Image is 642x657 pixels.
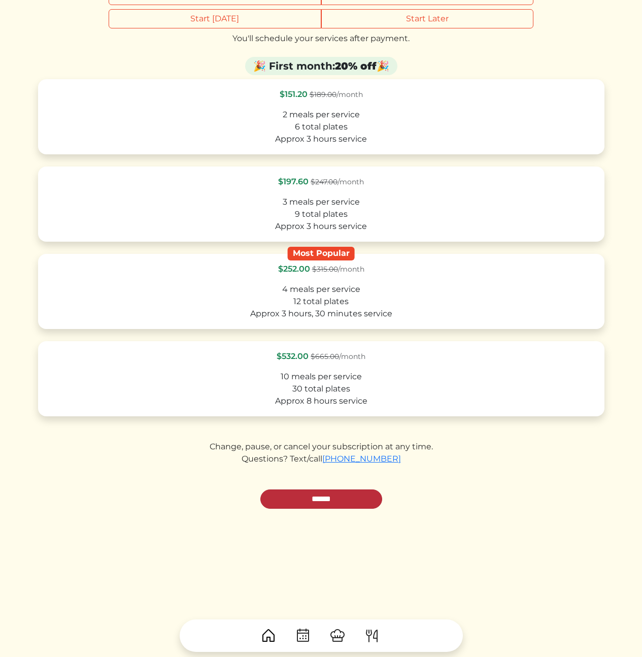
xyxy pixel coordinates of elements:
span: $151.20 [280,89,308,99]
span: /month [311,177,364,186]
img: ChefHat-a374fb509e4f37eb0702ca99f5f64f3b6956810f32a249b33092029f8484b388.svg [329,628,346,644]
a: [PHONE_NUMBER] [322,454,401,464]
div: Approx 8 hours service [47,395,595,407]
span: $532.00 [277,351,309,361]
img: House-9bf13187bcbb5817f509fe5e7408150f90897510c4275e13d0d5fca38e0b5951.svg [260,628,277,644]
div: 🎉 First month: 🎉 [245,57,397,75]
span: /month [312,265,364,274]
div: Questions? Text/call [38,453,604,465]
div: 4 meals per service [47,283,595,295]
div: 9 total plates [47,208,595,220]
div: 6 total plates [47,121,595,133]
div: 2 meals per service [47,109,595,121]
strong: 20% off [335,60,377,72]
span: $197.60 [278,177,309,186]
div: Approx 3 hours service [47,133,595,145]
span: /month [310,90,363,99]
s: $189.00 [310,90,336,99]
div: Approx 3 hours service [47,220,595,233]
img: CalendarDots-5bcf9d9080389f2a281d69619e1c85352834be518fbc73d9501aef674afc0d57.svg [295,628,311,644]
div: Start timing [109,9,533,28]
span: $252.00 [278,264,310,274]
s: $665.00 [311,352,339,361]
span: /month [311,352,365,361]
div: 3 meals per service [47,196,595,208]
div: Change, pause, or cancel your subscription at any time. [38,441,604,453]
div: 30 total plates [47,383,595,395]
label: Start [DATE] [109,9,321,28]
div: 10 meals per service [47,371,595,383]
div: Most Popular [287,247,355,260]
label: Start Later [321,9,534,28]
div: 12 total plates [47,295,595,308]
div: You'll schedule your services after payment. [38,32,604,45]
s: $315.00 [312,265,338,274]
s: $247.00 [311,177,337,186]
img: ForkKnife-55491504ffdb50bab0c1e09e7649658475375261d09fd45db06cec23bce548bf.svg [364,628,380,644]
div: Approx 3 hours, 30 minutes service [47,308,595,320]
